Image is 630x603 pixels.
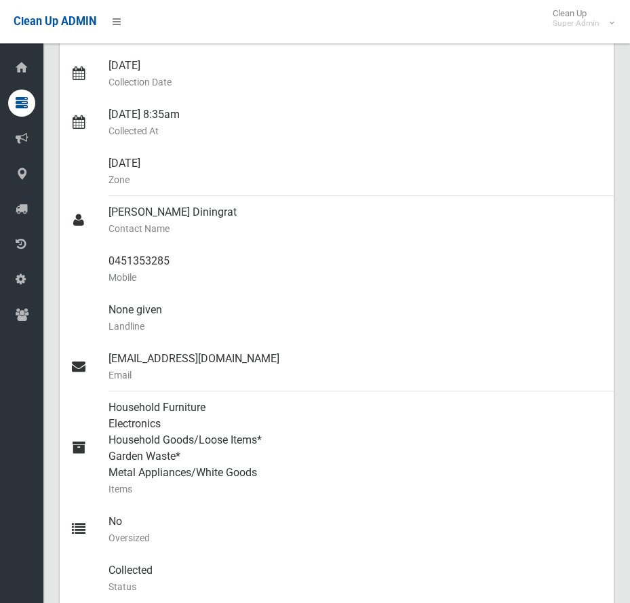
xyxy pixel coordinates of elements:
[109,554,603,603] div: Collected
[109,74,603,90] small: Collection Date
[109,391,603,505] div: Household Furniture Electronics Household Goods/Loose Items* Garden Waste* Metal Appliances/White...
[109,172,603,188] small: Zone
[109,481,603,497] small: Items
[109,294,603,343] div: None given
[109,98,603,147] div: [DATE] 8:35am
[14,15,96,28] span: Clean Up ADMIN
[109,245,603,294] div: 0451353285
[109,318,603,334] small: Landline
[109,579,603,595] small: Status
[109,220,603,237] small: Contact Name
[109,269,603,286] small: Mobile
[109,505,603,554] div: No
[109,530,603,546] small: Oversized
[109,147,603,196] div: [DATE]
[109,367,603,383] small: Email
[546,8,613,28] span: Clean Up
[109,123,603,139] small: Collected At
[60,343,614,391] a: [EMAIL_ADDRESS][DOMAIN_NAME]Email
[109,50,603,98] div: [DATE]
[553,18,599,28] small: Super Admin
[109,343,603,391] div: [EMAIL_ADDRESS][DOMAIN_NAME]
[109,196,603,245] div: [PERSON_NAME] Diningrat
